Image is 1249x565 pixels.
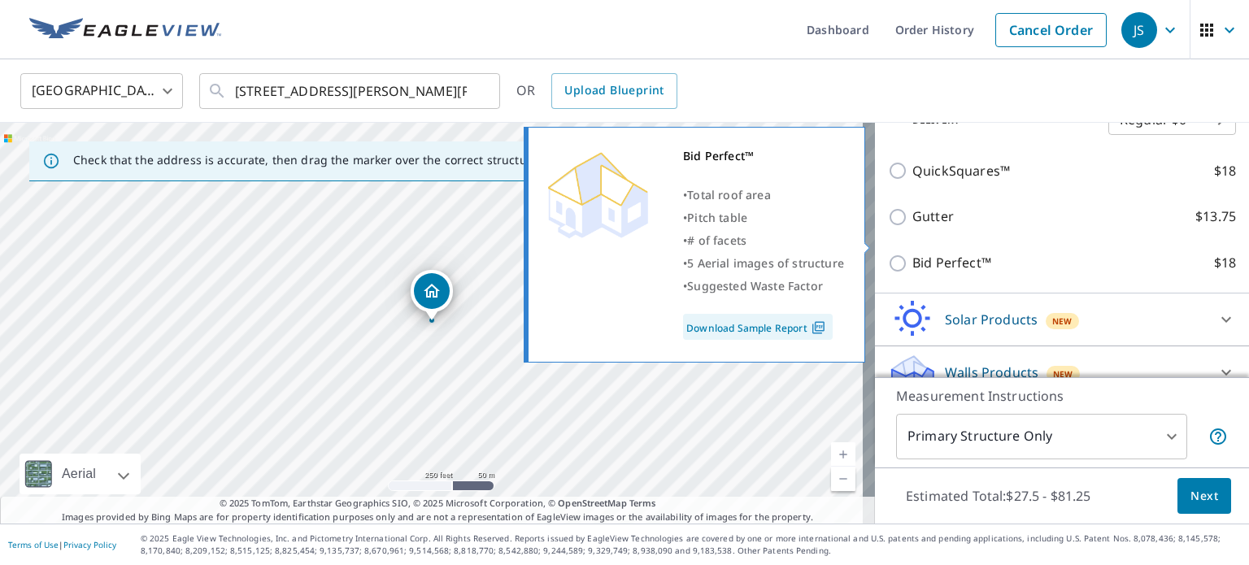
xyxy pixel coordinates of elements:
div: Solar ProductsNew [888,300,1236,339]
div: [GEOGRAPHIC_DATA] [20,68,183,114]
div: Aerial [57,454,101,494]
a: OpenStreetMap [558,497,626,509]
span: Upload Blueprint [564,80,664,101]
a: Current Level 17, Zoom In [831,442,855,467]
p: Gutter [912,206,954,227]
p: Solar Products [945,310,1038,329]
div: • [683,252,844,275]
span: Next [1190,486,1218,506]
div: JS [1121,12,1157,48]
a: Terms of Use [8,539,59,550]
a: Terms [629,497,656,509]
div: Bid Perfect™ [683,145,844,167]
div: Primary Structure Only [896,414,1187,459]
span: © 2025 TomTom, Earthstar Geographics SIO, © 2025 Microsoft Corporation, © [220,497,656,511]
p: © 2025 Eagle View Technologies, Inc. and Pictometry International Corp. All Rights Reserved. Repo... [141,532,1241,557]
span: Total roof area [687,187,771,202]
span: New [1052,315,1073,328]
img: EV Logo [29,18,221,42]
span: Pitch table [687,210,747,225]
div: • [683,275,844,298]
div: Walls ProductsNew [888,353,1236,392]
p: QuickSquares™ [912,161,1010,181]
span: 5 Aerial images of structure [687,255,844,271]
img: Premium [541,145,655,242]
span: # of facets [687,233,746,248]
a: Privacy Policy [63,539,116,550]
img: Pdf Icon [807,320,829,335]
p: Walls Products [945,363,1038,382]
div: Dropped pin, building 1, Residential property, 107 Bonnie Ln Pelzer, SC 29669 [411,270,453,320]
p: Bid Perfect™ [912,253,991,273]
div: • [683,184,844,206]
span: Your report will include only the primary structure on the property. For example, a detached gara... [1208,427,1228,446]
div: OR [516,73,677,109]
p: $13.75 [1195,206,1236,227]
p: Measurement Instructions [896,386,1228,406]
p: Check that the address is accurate, then drag the marker over the correct structure. [73,153,542,167]
p: | [8,540,116,550]
a: Cancel Order [995,13,1107,47]
p: $18 [1214,253,1236,273]
div: Aerial [20,454,141,494]
button: Next [1177,478,1231,515]
a: Download Sample Report [683,314,833,340]
span: Suggested Waste Factor [687,278,823,293]
input: Search by address or latitude-longitude [235,68,467,114]
a: Current Level 17, Zoom Out [831,467,855,491]
p: Estimated Total: $27.5 - $81.25 [893,478,1104,514]
p: $18 [1214,161,1236,181]
span: New [1053,367,1073,380]
a: Upload Blueprint [551,73,677,109]
div: • [683,206,844,229]
div: • [683,229,844,252]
